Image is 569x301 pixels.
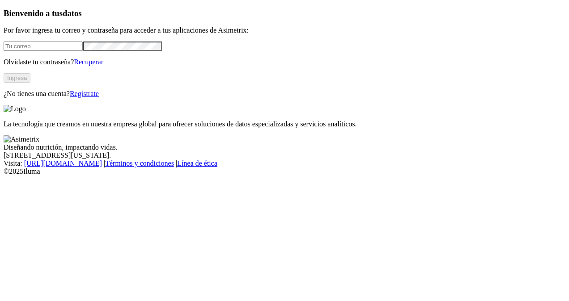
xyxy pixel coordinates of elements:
p: Por favor ingresa tu correo y contraseña para acceder a tus aplicaciones de Asimetrix: [4,26,565,34]
img: Asimetrix [4,135,39,143]
a: Línea de ética [177,159,217,167]
div: Diseñando nutrición, impactando vidas. [4,143,565,151]
div: [STREET_ADDRESS][US_STATE]. [4,151,565,159]
div: Visita : | | [4,159,565,167]
a: Regístrate [70,90,99,97]
img: Logo [4,105,26,113]
p: Olvidaste tu contraseña? [4,58,565,66]
input: Tu correo [4,42,83,51]
a: Recuperar [74,58,103,66]
h3: Bienvenido a tus [4,8,565,18]
p: La tecnología que creamos en nuestra empresa global para ofrecer soluciones de datos especializad... [4,120,565,128]
a: [URL][DOMAIN_NAME] [24,159,102,167]
p: ¿No tienes una cuenta? [4,90,565,98]
a: Términos y condiciones [105,159,174,167]
button: Ingresa [4,73,30,83]
div: © 2025 Iluma [4,167,565,176]
span: datos [63,8,82,18]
